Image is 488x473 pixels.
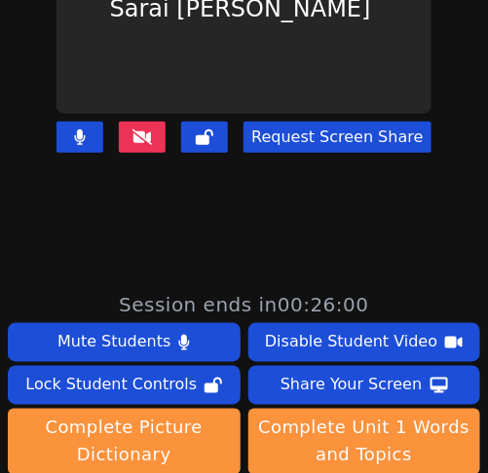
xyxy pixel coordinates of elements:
div: Lock Student Controls [25,370,197,401]
button: Disable Student Video [248,323,481,362]
span: Session ends in [119,292,369,319]
div: Share Your Screen [281,370,423,401]
div: Mute Students [57,327,170,358]
button: Lock Student Controls [8,366,241,405]
button: Mute Students [8,323,241,362]
div: Disable Student Video [265,327,437,358]
button: Request Screen Share [244,122,431,153]
time: 00:26:00 [278,294,369,317]
button: Share Your Screen [248,366,481,405]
